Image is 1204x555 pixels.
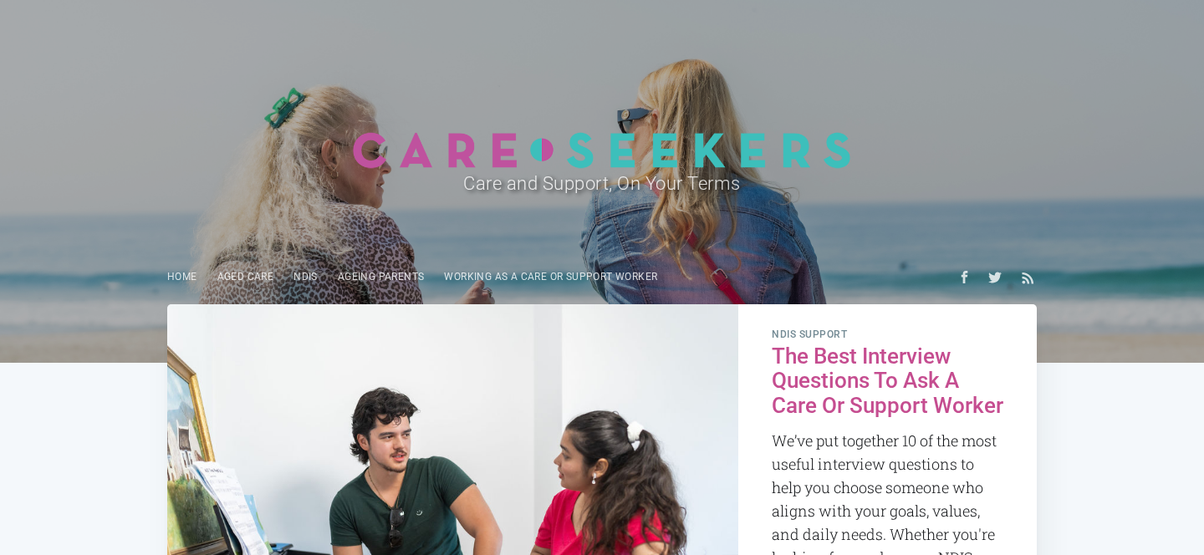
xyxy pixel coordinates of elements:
a: Ageing parents [328,261,435,293]
a: Working as a care or support worker [434,261,667,293]
h2: Care and Support, On Your Terms [216,169,989,198]
img: Careseekers [352,131,851,169]
a: NDIS [283,261,328,293]
a: Aged Care [207,261,284,293]
span: NDIS Support [772,329,1003,341]
h2: The Best Interview Questions To Ask A Care Or Support Worker [772,344,1003,420]
a: Home [157,261,207,293]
